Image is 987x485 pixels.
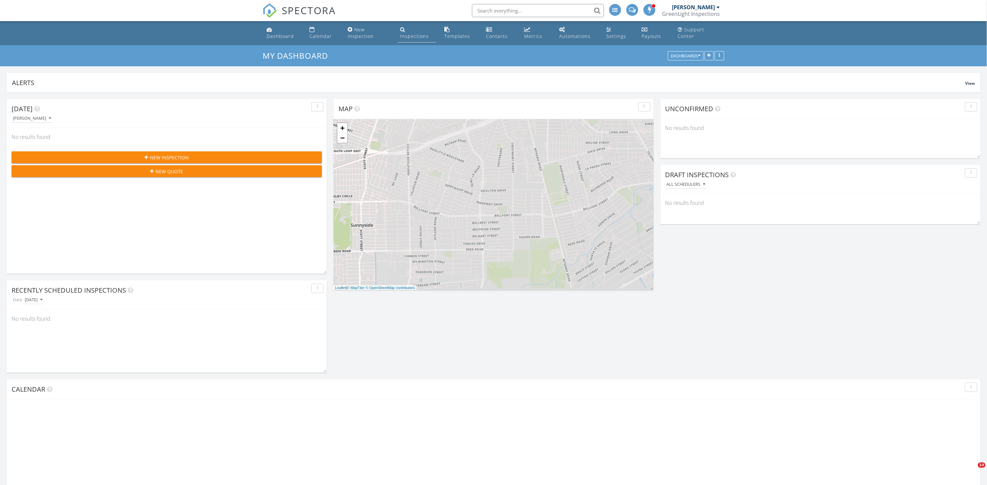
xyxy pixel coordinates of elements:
a: Inspections [398,24,437,43]
label: Date [12,295,23,304]
span: Draft Inspections [665,170,729,179]
div: [PERSON_NAME] [672,4,715,11]
div: No results found [7,310,327,328]
div: Dashboard [267,33,294,39]
a: © MapTiler [347,286,365,290]
div: No results found [7,128,327,146]
a: Zoom in [337,123,347,133]
div: Payouts [642,33,661,39]
span: Map [338,104,353,113]
div: Support Center [678,26,705,39]
a: © OpenStreetMap contributors [366,286,415,290]
span: View [966,81,975,86]
button: New Inspection [12,151,322,163]
iframe: Intercom live chat [965,463,980,478]
button: All schedulers [665,180,707,189]
div: | [334,285,417,291]
a: SPECTORA [263,9,336,23]
span: Unconfirmed [665,104,714,113]
div: All schedulers [667,182,706,187]
button: Dashboards [668,51,704,61]
a: Metrics [522,24,552,43]
button: [DATE] [23,296,44,305]
div: Settings [607,33,626,39]
a: Calendar [307,24,340,43]
div: Alerts [12,78,966,87]
a: New Inspection [345,24,392,43]
button: [PERSON_NAME] [12,114,52,123]
a: Leaflet [335,286,346,290]
div: Calendar [310,33,332,39]
div: No results found [660,194,981,212]
a: Contacts [483,24,517,43]
a: My Dashboard [263,50,334,61]
a: Settings [604,24,634,43]
button: New Quote [12,165,322,177]
div: Contacts [486,33,508,39]
span: New Quote [156,168,183,175]
div: Inspections [400,33,429,39]
a: Zoom out [337,133,347,143]
a: Payouts [639,24,670,43]
a: Dashboard [264,24,302,43]
div: [PERSON_NAME] [13,116,51,121]
span: New Inspection [150,154,189,161]
div: Automations [559,33,591,39]
input: Search everything... [472,4,604,17]
div: Metrics [525,33,543,39]
div: Templates [444,33,470,39]
a: Templates [442,24,478,43]
div: [DATE] [25,298,43,302]
span: 10 [978,463,986,468]
img: The Best Home Inspection Software - Spectora [263,3,277,18]
span: Recently Scheduled Inspections [12,286,126,295]
div: New Inspection [348,26,374,39]
a: Automations (Advanced) [557,24,599,43]
span: [DATE] [12,104,33,113]
span: SPECTORA [282,3,336,17]
a: Support Center [675,24,723,43]
div: No results found [660,119,981,137]
div: GreenLight Inspections [662,11,720,17]
div: Dashboards [671,54,701,58]
span: Calendar [12,385,45,394]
